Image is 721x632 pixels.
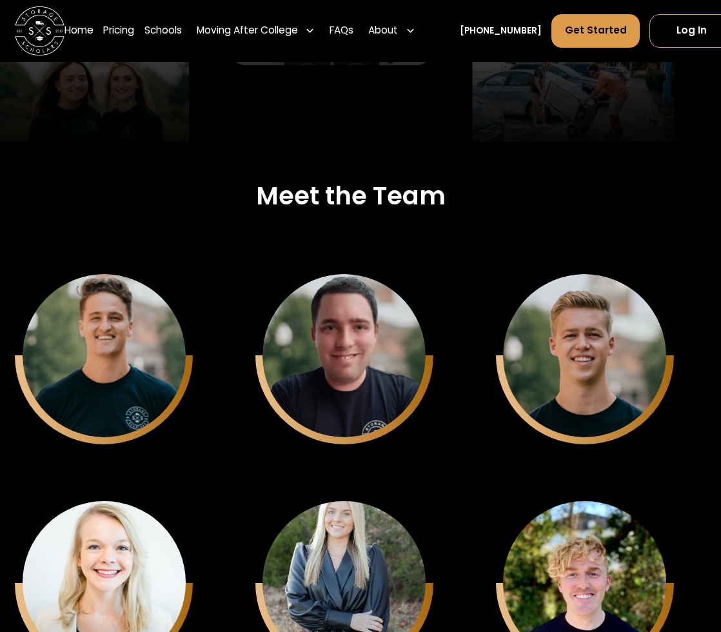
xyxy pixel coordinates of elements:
[64,14,94,48] a: Home
[256,181,446,211] h3: Meet the Team
[192,14,320,48] div: Moving After College
[460,25,542,37] a: [PHONE_NUMBER]
[197,23,298,38] div: Moving After College
[330,14,353,48] a: FAQs
[364,14,420,48] div: About
[551,14,639,48] a: Get Started
[15,6,64,56] img: Storage Scholars main logo
[368,23,398,38] div: About
[103,14,134,48] a: Pricing
[144,14,182,48] a: Schools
